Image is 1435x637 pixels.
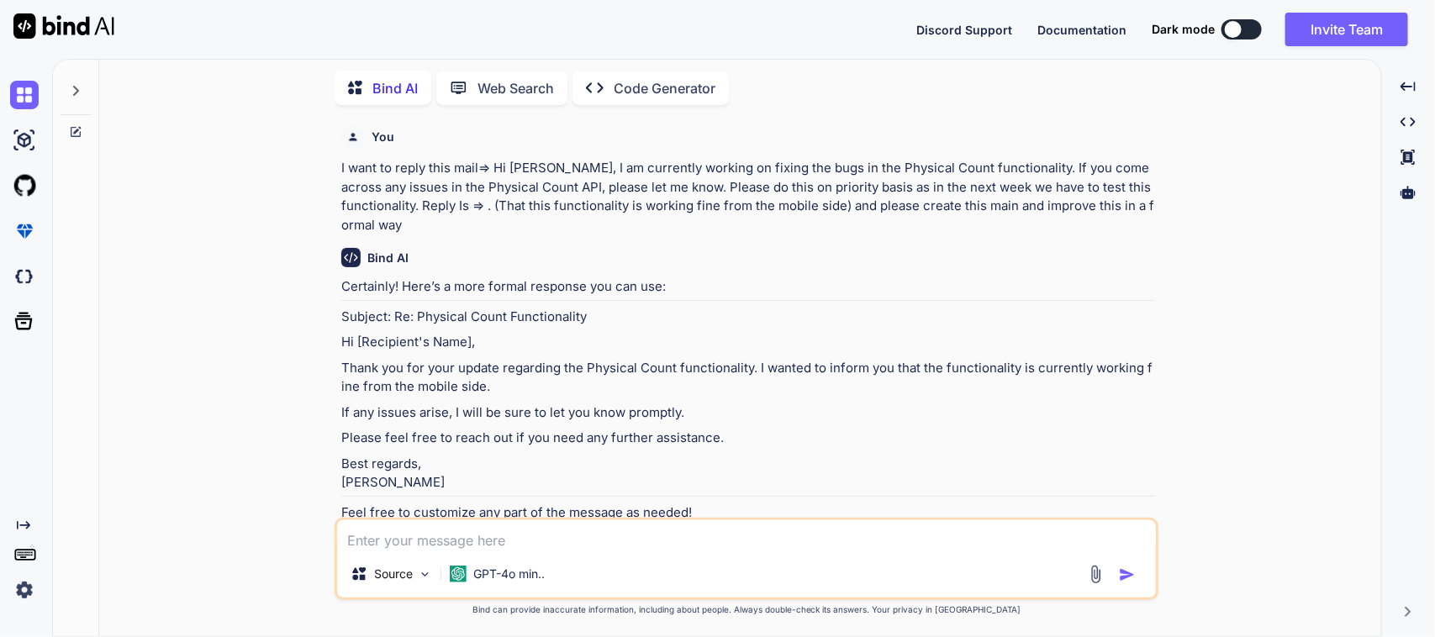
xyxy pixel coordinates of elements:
p: I want to reply this mail=> Hi [PERSON_NAME], I am currently working on fixing the bugs in the Ph... [341,159,1155,234]
p: Bind AI [372,78,418,98]
p: Hi [Recipient's Name], [341,333,1155,352]
img: icon [1119,566,1136,583]
p: Bind can provide inaccurate information, including about people. Always double-check its answers.... [335,603,1158,616]
p: Certainly! Here’s a more formal response you can use: [341,277,1155,297]
img: darkCloudIdeIcon [10,262,39,291]
span: Documentation [1037,23,1126,37]
button: Invite Team [1285,13,1408,46]
h6: Bind AI [367,250,409,266]
img: Pick Models [418,567,432,582]
p: Subject: Re: Physical Count Functionality [341,308,1155,327]
button: Documentation [1037,21,1126,39]
p: Source [374,566,413,582]
img: attachment [1086,565,1105,584]
img: Bind AI [13,13,114,39]
p: Best regards, [PERSON_NAME] [341,455,1155,492]
img: premium [10,217,39,245]
p: GPT-4o min.. [473,566,545,582]
img: chat [10,81,39,109]
p: Code Generator [614,78,715,98]
img: ai-studio [10,126,39,155]
span: Discord Support [916,23,1012,37]
span: Dark mode [1152,21,1215,38]
p: Please feel free to reach out if you need any further assistance. [341,429,1155,448]
img: githubLight [10,171,39,200]
h6: You [372,129,394,145]
img: settings [10,576,39,604]
p: Feel free to customize any part of the message as needed! [341,503,1155,523]
button: Discord Support [916,21,1012,39]
img: GPT-4o mini [450,566,467,582]
p: Thank you for your update regarding the Physical Count functionality. I wanted to inform you that... [341,359,1155,397]
p: Web Search [477,78,554,98]
p: If any issues arise, I will be sure to let you know promptly. [341,403,1155,423]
